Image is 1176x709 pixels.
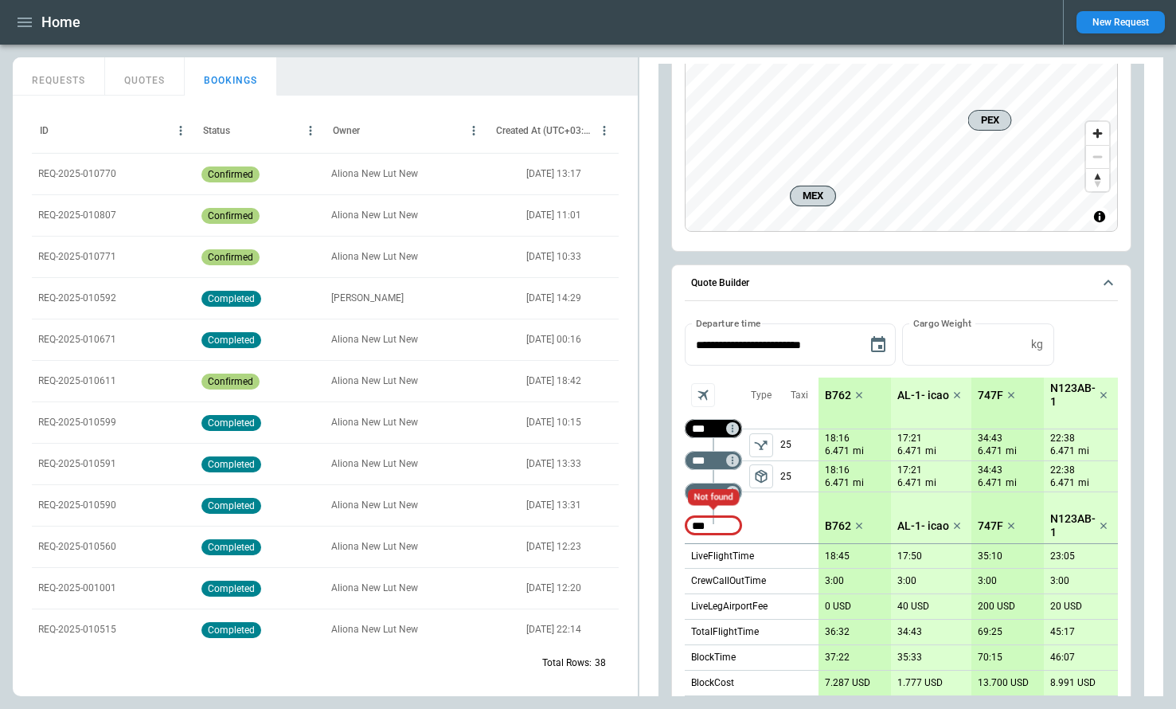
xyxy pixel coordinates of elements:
[797,188,829,204] span: MEX
[185,57,277,96] button: BOOKINGS
[749,464,773,488] span: Type of sector
[205,376,256,387] span: confirmed
[1050,382,1096,409] p: N123AB-1
[913,316,971,330] label: Cargo Weight
[205,625,258,636] span: completed
[1076,11,1165,33] button: New Request
[691,651,736,664] p: BlockTime
[38,333,116,347] p: REQ-2025-010671
[38,292,116,305] p: REQ-2025-010592
[978,476,1002,490] p: 6.471
[825,464,850,476] p: 18:16
[331,292,404,305] p: [PERSON_NAME]
[41,13,80,32] h1: Home
[170,120,191,141] button: ID column menu
[1050,652,1075,664] p: 46:07
[205,583,258,594] span: completed
[38,167,116,181] p: REQ-2025-010770
[1050,433,1075,445] p: 22:38
[897,677,943,689] p: 1.777 USD
[331,582,418,595] p: Aliona New Lut New
[594,120,615,141] button: Created At (UTC+03:00) column menu
[1078,476,1089,490] p: mi
[691,278,749,288] h6: Quote Builder
[526,499,581,512] p: [DATE] 13:31
[897,476,922,490] p: 6.471
[696,316,761,330] label: Departure time
[205,293,258,304] span: completed
[686,20,1117,231] canvas: Map
[38,209,116,222] p: REQ-2025-010807
[205,210,256,221] span: confirmed
[13,57,105,96] button: REQUESTS
[1050,550,1075,562] p: 23:05
[1050,476,1075,490] p: 6.471
[331,374,418,388] p: Aliona New Lut New
[526,333,581,347] p: [DATE] 00:16
[331,333,418,347] p: Aliona New Lut New
[691,600,768,613] p: LiveLegAirportFee
[685,483,742,502] div: Too short
[978,519,1003,533] p: 747F
[751,389,772,402] p: Type
[853,445,864,458] p: mi
[978,464,1002,476] p: 34:43
[925,476,936,490] p: mi
[205,252,256,263] span: confirmed
[897,445,922,458] p: 6.471
[205,542,258,553] span: completed
[542,656,592,670] p: Total Rows:
[978,626,1002,638] p: 69:25
[38,457,116,471] p: REQ-2025-010591
[780,429,819,460] p: 25
[897,652,922,664] p: 35:33
[496,125,594,136] div: Created At (UTC+03:00)
[978,652,1002,664] p: 70:15
[38,250,116,264] p: REQ-2025-010771
[1006,476,1017,490] p: mi
[825,575,844,587] p: 3:00
[331,623,418,637] p: Aliona New Lut New
[38,540,116,554] p: REQ-2025-010560
[825,652,850,664] p: 37:22
[825,626,850,638] p: 36:32
[1006,445,1017,458] p: mi
[1086,122,1109,145] button: Zoom in
[978,445,1002,458] p: 6.471
[825,519,851,533] p: B762
[825,476,850,490] p: 6.471
[38,374,116,388] p: REQ-2025-010611
[526,416,581,429] p: [DATE] 10:15
[331,416,418,429] p: Aliona New Lut New
[331,540,418,554] p: Aliona New Lut New
[331,209,418,222] p: Aliona New Lut New
[1050,512,1096,539] p: N123AB-1
[685,265,1118,302] button: Quote Builder
[595,656,606,670] p: 38
[825,445,850,458] p: 6.471
[897,519,949,533] p: AL-1- icao
[526,374,581,388] p: [DATE] 18:42
[825,677,870,689] p: 7.287 USD
[691,676,734,690] p: BlockCost
[688,488,740,505] div: Not found
[1031,338,1043,351] p: kg
[691,574,766,588] p: CrewCallOutTime
[749,433,773,457] button: left aligned
[1090,207,1109,226] summary: Toggle attribution
[526,250,581,264] p: [DATE] 10:33
[1050,445,1075,458] p: 6.471
[978,601,1015,613] p: 200 USD
[38,623,116,637] p: REQ-2025-010515
[897,389,949,402] p: AL-1- icao
[205,459,258,470] span: completed
[331,250,418,264] p: Aliona New Lut New
[526,623,581,637] p: [DATE] 22:14
[780,461,819,492] p: 25
[825,433,850,445] p: 18:16
[978,550,1002,562] p: 35:10
[38,499,116,512] p: REQ-2025-010590
[526,292,581,305] p: [DATE] 14:29
[978,433,1002,445] p: 34:43
[1050,677,1096,689] p: 8.991 USD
